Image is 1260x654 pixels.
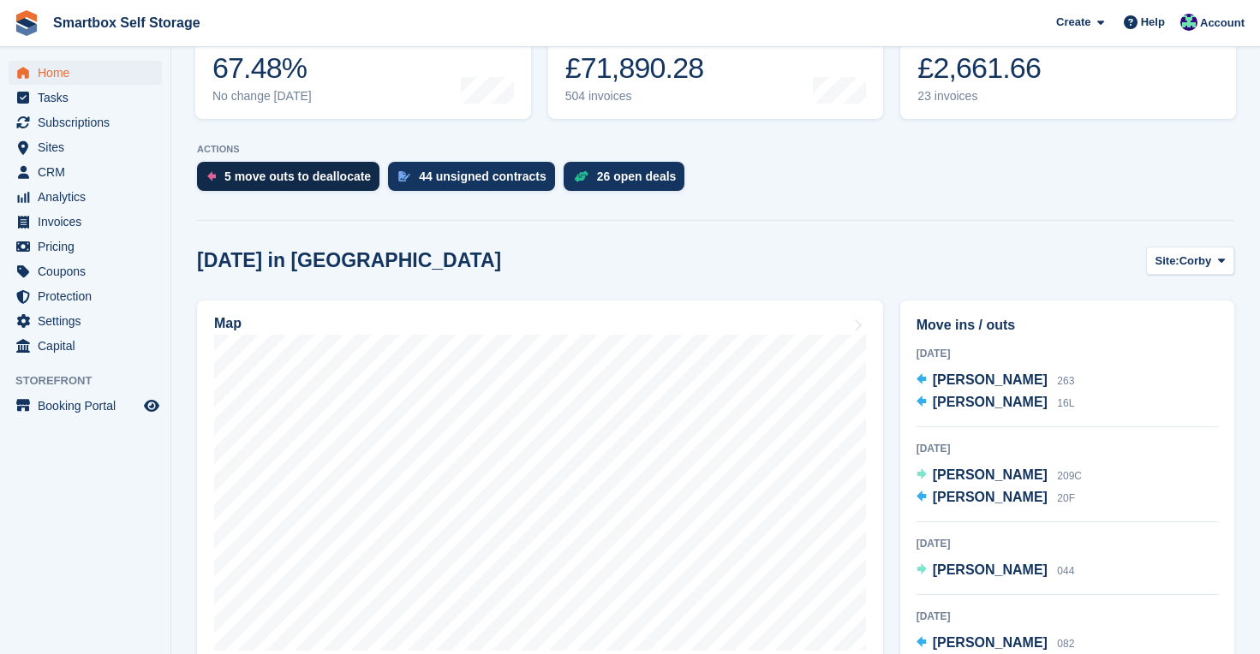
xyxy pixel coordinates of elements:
[38,110,140,134] span: Subscriptions
[38,160,140,184] span: CRM
[548,10,884,119] a: Month-to-date sales £71,890.28 504 invoices
[419,169,546,183] div: 44 unsigned contracts
[933,635,1048,650] span: [PERSON_NAME]
[917,441,1218,456] div: [DATE]
[38,284,140,308] span: Protection
[38,235,140,259] span: Pricing
[9,110,162,134] a: menu
[38,259,140,283] span: Coupons
[38,86,140,110] span: Tasks
[9,309,162,333] a: menu
[9,334,162,358] a: menu
[15,372,170,389] span: Storefront
[224,169,371,183] div: 5 move outs to deallocate
[38,334,140,358] span: Capital
[38,394,140,418] span: Booking Portal
[9,394,162,418] a: menu
[917,609,1218,624] div: [DATE]
[9,135,162,159] a: menu
[9,259,162,283] a: menu
[933,372,1048,387] span: [PERSON_NAME]
[1057,397,1074,409] span: 16L
[1200,15,1245,32] span: Account
[917,560,1075,582] a: [PERSON_NAME] 044
[917,465,1082,487] a: [PERSON_NAME] 209C
[1057,638,1074,650] span: 082
[141,395,162,416] a: Preview store
[197,249,501,272] h2: [DATE] in [GEOGRAPHIC_DATA]
[1057,375,1074,387] span: 263
[933,562,1048,577] span: [PERSON_NAME]
[38,61,140,85] span: Home
[212,51,312,86] div: 67.48%
[38,135,140,159] span: Sites
[565,51,704,86] div: £71,890.28
[46,9,207,37] a: Smartbox Self Storage
[917,536,1218,551] div: [DATE]
[1155,253,1179,270] span: Site:
[14,10,39,36] img: stora-icon-8386f47178a22dfd0bd8f6a31ec36ba5ce8667c1dd55bd0f319d3a0aa187defe.svg
[9,235,162,259] a: menu
[917,346,1218,361] div: [DATE]
[900,10,1236,119] a: Awaiting payment £2,661.66 23 invoices
[917,370,1075,392] a: [PERSON_NAME] 263
[1180,14,1197,31] img: Roger Canham
[1146,247,1234,275] button: Site: Corby
[38,185,140,209] span: Analytics
[9,160,162,184] a: menu
[597,169,677,183] div: 26 open deals
[9,61,162,85] a: menu
[1057,470,1082,482] span: 209C
[1141,14,1165,31] span: Help
[574,170,588,182] img: deal-1b604bf984904fb50ccaf53a9ad4b4a5d6e5aea283cecdc64d6e3604feb123c2.svg
[214,316,242,331] h2: Map
[207,171,216,181] img: move_outs_to_deallocate_icon-f764333ba52eb49d3ac5e1228854f67142a1ed5810a6f6cc68b1a99e826820c5.svg
[195,10,531,119] a: Occupancy 67.48% No change [DATE]
[9,210,162,234] a: menu
[388,162,564,199] a: 44 unsigned contracts
[565,89,704,104] div: 504 invoices
[933,395,1048,409] span: [PERSON_NAME]
[9,185,162,209] a: menu
[917,89,1041,104] div: 23 invoices
[933,490,1048,504] span: [PERSON_NAME]
[38,309,140,333] span: Settings
[917,315,1218,336] h2: Move ins / outs
[917,51,1041,86] div: £2,661.66
[564,162,694,199] a: 26 open deals
[9,86,162,110] a: menu
[1057,565,1074,577] span: 044
[1057,492,1075,504] span: 20F
[197,144,1234,155] p: ACTIONS
[197,162,388,199] a: 5 move outs to deallocate
[212,89,312,104] div: No change [DATE]
[917,392,1075,414] a: [PERSON_NAME] 16L
[917,487,1075,509] a: [PERSON_NAME] 20F
[398,171,410,181] img: contract_signature_icon-13c848040528278c33f63329250d36e43548de30e8caae1d1a13099fd9432cc5.svg
[1179,253,1212,270] span: Corby
[38,210,140,234] span: Invoices
[1056,14,1090,31] span: Create
[933,467,1048,482] span: [PERSON_NAME]
[9,284,162,308] a: menu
